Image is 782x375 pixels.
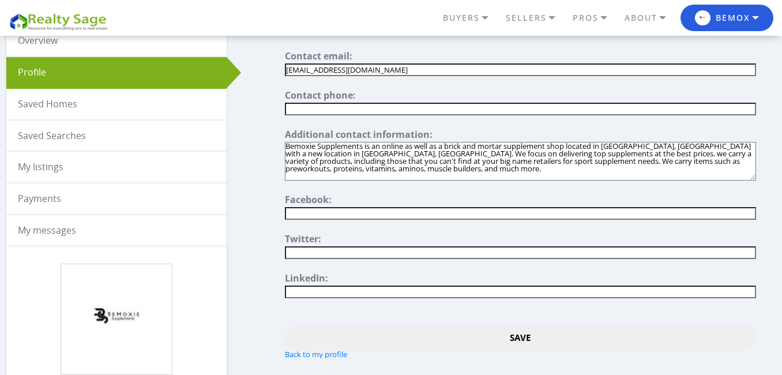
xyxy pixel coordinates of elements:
a: Back to my profile [285,349,347,359]
img: REALTY SAGE [9,12,112,32]
img: RS user logo [695,10,710,26]
div: Facebook: [285,195,755,207]
a: Saved Searches [6,121,227,151]
h1: Contact details [285,16,755,37]
a: PROS [570,8,622,28]
a: My listings [6,152,227,182]
a: Saved Homes [6,89,227,119]
a: ABOUT [622,8,681,28]
div: Additional contact information: [285,130,755,142]
a: BUYERS [440,8,503,28]
a: Profile [6,57,227,88]
a: SELLERS [503,8,570,28]
div: Contact phone: [285,91,755,103]
div: Twitter: [285,234,755,246]
input: Save [285,325,755,351]
a: My messages [6,215,227,246]
div: LinkedIn: [285,273,755,286]
div: Contact email: [285,51,755,63]
a: Payments [6,183,227,214]
button: RS user logo Bemox [681,5,773,32]
a: Overview [6,25,227,56]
